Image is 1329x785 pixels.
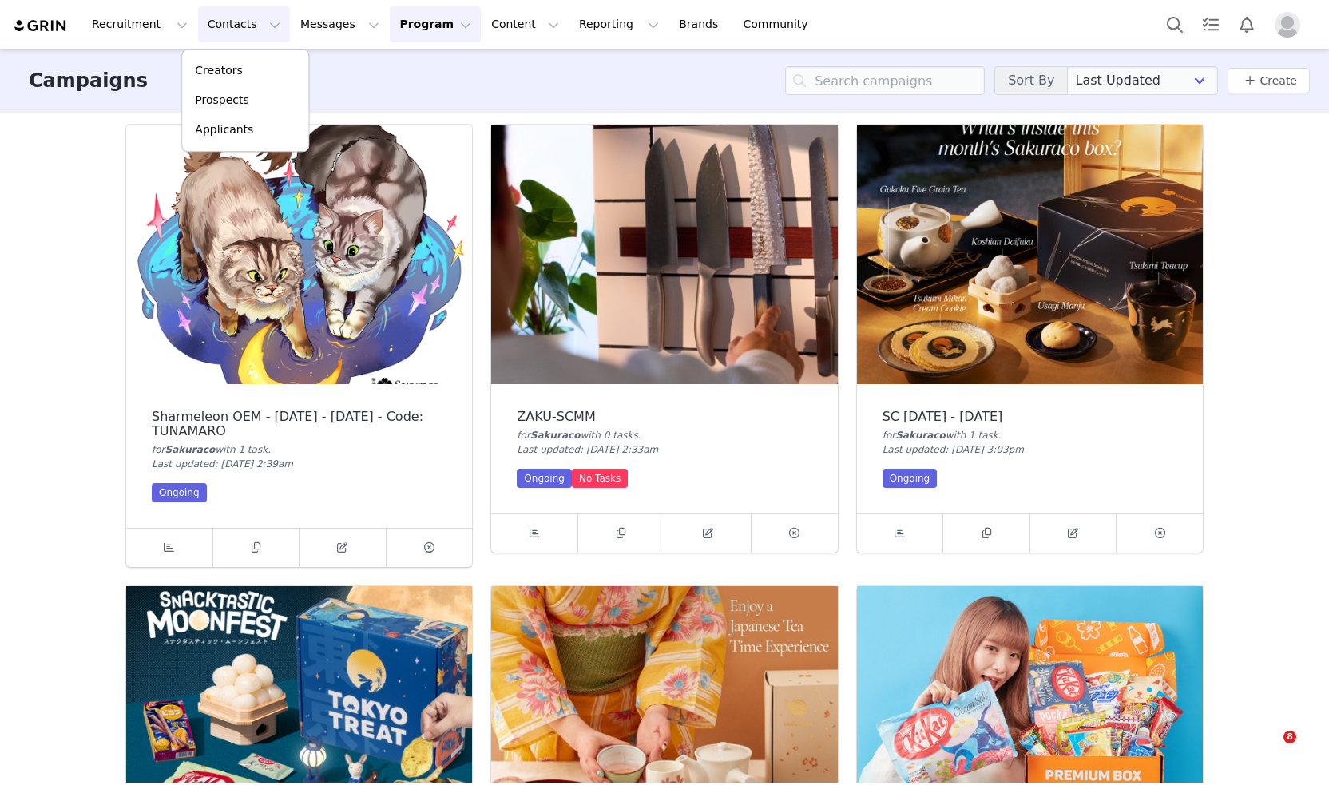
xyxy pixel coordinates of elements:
[13,18,69,34] img: grin logo
[1193,6,1228,42] a: Tasks
[198,6,290,42] button: Contacts
[633,430,637,441] span: s
[126,125,472,384] img: Sharmeleon OEM - August 2025 - Tsukimi - Code: TUNAMARO
[82,6,197,42] button: Recruitment
[1251,731,1289,769] iframe: Intercom live chat
[1228,68,1310,93] button: Create
[482,6,569,42] button: Content
[883,442,1177,457] div: Last updated: [DATE] 3:03pm
[291,6,389,42] button: Messages
[517,442,811,457] div: Last updated: [DATE] 2:33am
[734,6,825,42] a: Community
[1283,731,1296,743] span: 8
[152,410,446,438] div: Sharmeleon OEM - [DATE] - [DATE] - Code: TUNAMARO
[895,430,946,441] span: Sakuraco
[883,410,1177,424] div: SC [DATE] - [DATE]
[491,125,837,384] img: ZAKU-SCMM
[517,469,572,488] div: Ongoing
[572,469,628,488] div: No Tasks
[152,483,207,502] div: Ongoing
[669,6,732,42] a: Brands
[390,6,481,42] button: Program
[517,428,811,442] div: for with 0 task .
[152,457,446,471] div: Last updated: [DATE] 2:39am
[530,430,581,441] span: Sakuraco
[165,444,216,455] span: Sakuraco
[1157,6,1192,42] button: Search
[1240,71,1297,90] a: Create
[569,6,668,42] button: Reporting
[1275,12,1300,38] img: placeholder-profile.jpg
[195,121,253,138] p: Applicants
[883,469,938,488] div: Ongoing
[195,92,248,109] p: Prospects
[883,428,1177,442] div: for with 1 task .
[517,410,811,424] div: ZAKU-SCMM
[857,125,1203,384] img: SC August 2025 - Tsukimi
[29,66,148,95] h3: Campaigns
[1229,6,1264,42] button: Notifications
[785,66,985,95] input: Search campaigns
[152,442,446,457] div: for with 1 task .
[195,62,243,79] p: Creators
[1265,12,1316,38] button: Profile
